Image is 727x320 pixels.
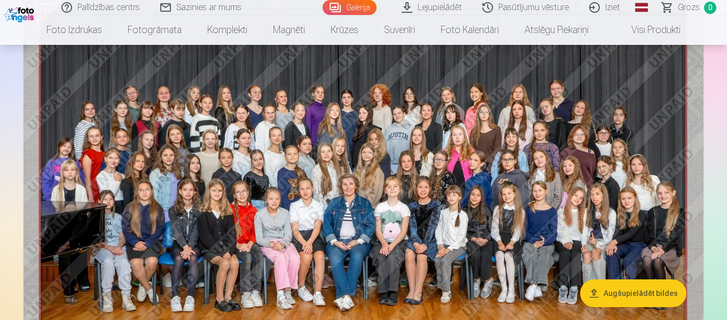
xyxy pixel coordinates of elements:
[704,2,716,14] span: 0
[512,15,601,45] a: Atslēgu piekariņi
[260,15,318,45] a: Magnēti
[318,15,371,45] a: Krūzes
[115,15,194,45] a: Fotogrāmata
[580,279,686,307] button: Augšupielādēt bildes
[34,15,115,45] a: Foto izdrukas
[194,15,260,45] a: Komplekti
[428,15,512,45] a: Foto kalendāri
[601,15,693,45] a: Visi produkti
[4,4,37,22] img: /fa1
[678,1,700,14] span: Grozs
[371,15,428,45] a: Suvenīri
